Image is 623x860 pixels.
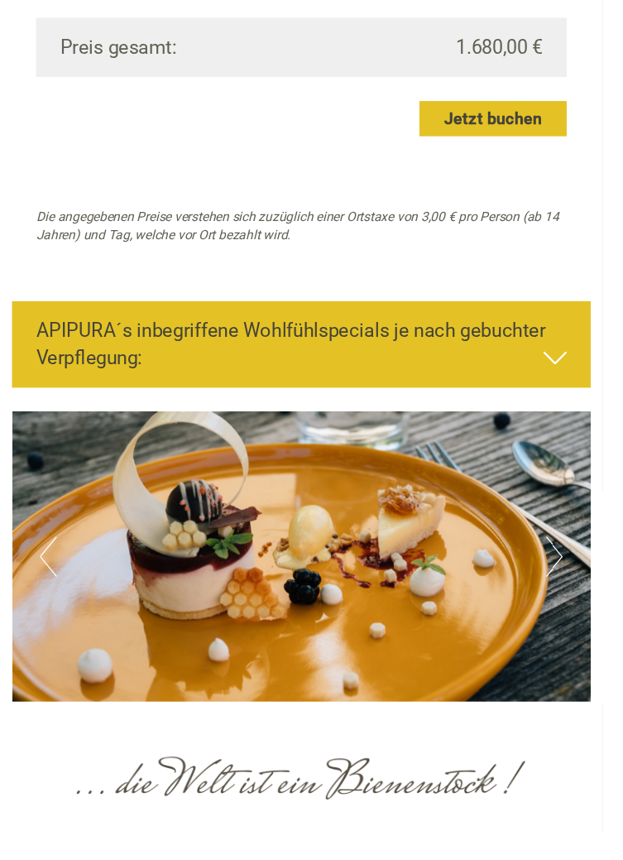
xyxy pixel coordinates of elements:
div: APIPURA´s inbegriffene Wohlfühlspecials je nach gebuchter Verpflegung: [12,311,611,401]
em: Die angegebenen Preise verstehen sich zuzüglich einer Ortstaxe von 3,00 € pro Person (ab 14 Jahre... [37,216,577,251]
button: Previous [41,555,59,596]
a: Jetzt buchen [434,104,586,141]
span: 1.680,00 € [472,35,561,63]
img: image [64,775,560,838]
button: Next [564,555,582,596]
div: Preis gesamt: [50,35,312,63]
